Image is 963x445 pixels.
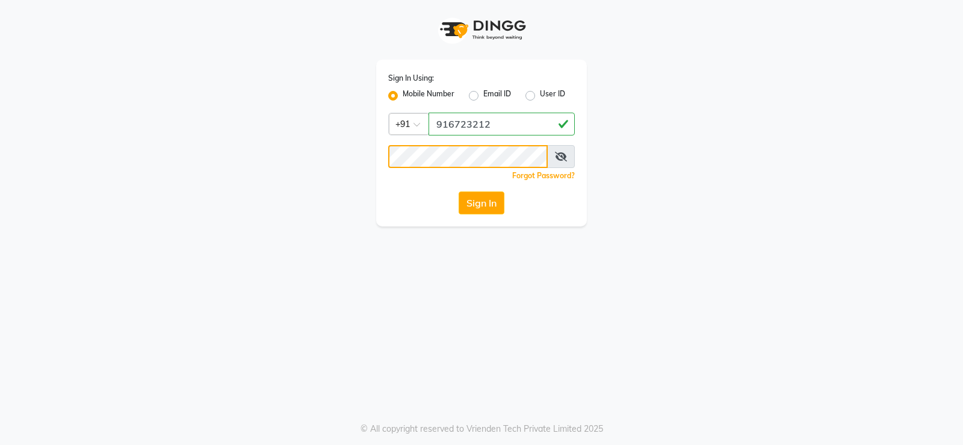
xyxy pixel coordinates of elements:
button: Sign In [459,191,504,214]
label: Mobile Number [403,89,454,103]
input: Username [388,145,548,168]
img: logo1.svg [433,12,530,48]
a: Forgot Password? [512,171,575,180]
label: Sign In Using: [388,73,434,84]
label: Email ID [483,89,511,103]
input: Username [429,113,575,135]
label: User ID [540,89,565,103]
